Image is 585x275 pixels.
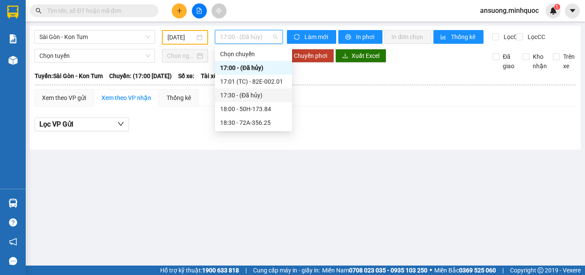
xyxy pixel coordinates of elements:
[554,4,560,10] sup: 1
[220,104,287,114] div: 18:00 - 50H-173.84
[9,238,17,246] span: notification
[47,6,148,15] input: Tìm tên, số ĐT hoặc mã đơn
[356,32,376,42] span: In phơi
[220,77,287,86] div: 17:01 (TC) - 82E-002.01
[569,7,576,15] span: caret-down
[335,49,386,63] button: downloadXuất Excel
[202,267,239,274] strong: 1900 633 818
[349,267,427,274] strong: 0708 023 035 - 0935 103 250
[500,32,522,42] span: Lọc CR
[201,71,219,81] span: Tài xế:
[287,30,336,44] button: syncLàm mới
[529,52,550,71] span: Kho nhận
[9,56,18,65] img: warehouse-icon
[160,266,239,275] span: Hỗ trợ kỹ thuật:
[35,73,103,79] b: Tuyến: Sài Gòn - Kon Tum
[176,8,182,14] span: plus
[440,34,448,41] span: bar-chart
[178,71,194,81] span: Số xe:
[220,63,287,73] div: 17:00 - (Đã hủy)
[192,3,207,18] button: file-add
[253,266,320,275] span: Cung cấp máy in - giấy in:
[555,4,558,10] span: 1
[220,118,287,127] div: 18:30 - 72A-356.25
[196,8,202,14] span: file-add
[473,5,546,16] span: ansuong.minhquoc
[434,266,496,275] span: Miền Bắc
[172,3,187,18] button: plus
[459,267,496,274] strong: 0369 525 060
[215,47,292,61] div: Chọn chuyến
[304,32,329,42] span: Làm mới
[499,52,518,71] span: Đã giao
[167,51,195,60] input: Chọn ngày
[322,266,427,275] span: Miền Nam
[294,34,301,41] span: sync
[7,6,18,18] img: logo-vxr
[9,199,18,208] img: warehouse-icon
[549,7,557,15] img: icon-new-feature
[101,93,151,103] div: Xem theo VP nhận
[9,218,17,227] span: question-circle
[109,71,172,81] span: Chuyến: (17:00 [DATE])
[245,266,247,275] span: |
[35,118,129,131] button: Lọc VP Gửi
[39,30,150,43] span: Sài Gòn - Kon Tum
[537,267,543,273] span: copyright
[39,49,150,62] span: Chọn tuyến
[287,49,334,63] button: Chuyển phơi
[9,257,17,265] span: message
[220,91,287,100] div: 17:30 - (Đã hủy)
[338,30,382,44] button: printerIn phơi
[502,266,504,275] span: |
[9,34,18,43] img: solution-icon
[385,30,431,44] button: In đơn chọn
[117,121,124,127] span: down
[345,34,352,41] span: printer
[212,3,227,18] button: aim
[36,8,42,14] span: search
[433,30,484,44] button: bar-chartThống kê
[167,33,195,42] input: 12/10/2025
[220,49,287,59] div: Chọn chuyến
[565,3,580,18] button: caret-down
[167,93,191,103] div: Thống kê
[42,93,86,103] div: Xem theo VP gửi
[39,119,73,130] span: Lọc VP Gửi
[216,8,222,14] span: aim
[560,52,578,71] span: Trên xe
[430,269,432,272] span: ⚪️
[451,32,477,42] span: Thống kê
[220,30,278,43] span: 17:00 - (Đã hủy)
[524,32,546,42] span: Lọc CC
